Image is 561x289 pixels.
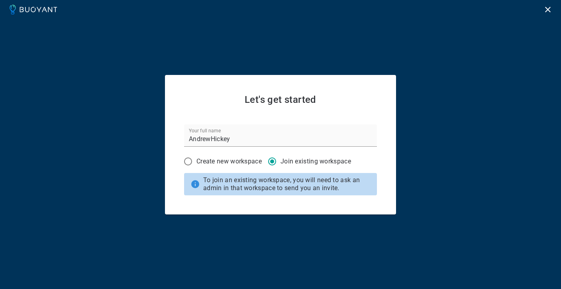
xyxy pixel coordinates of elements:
[184,94,377,105] h2: Let's get started
[541,3,555,16] button: Logout
[196,157,262,165] p: Create new workspace
[541,5,555,13] a: Logout
[189,127,221,134] label: Your full name
[280,157,351,165] p: Join existing workspace
[203,176,374,192] p: To join an existing workspace, you will need to ask an admin in that workspace to send you an inv...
